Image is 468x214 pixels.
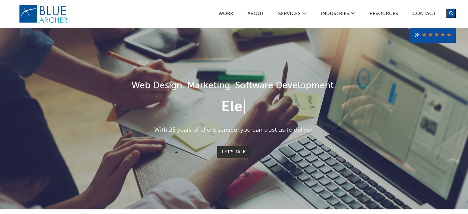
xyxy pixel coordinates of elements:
[278,11,301,18] a: SERVICES
[412,11,436,18] a: Contact
[56,79,413,93] h1: Web Design. Marketing. Software Development.
[369,11,398,18] a: Resources
[247,11,264,18] a: ABOUT
[221,100,242,115] span: Ele
[56,126,413,135] p: With 25 years of client service, you can trust us to deliver.
[19,4,68,23] img: Blue Archer Logo
[242,100,246,115] span: |
[321,11,350,18] a: Industries
[218,11,234,18] a: Work
[217,146,251,158] a: Let's Talk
